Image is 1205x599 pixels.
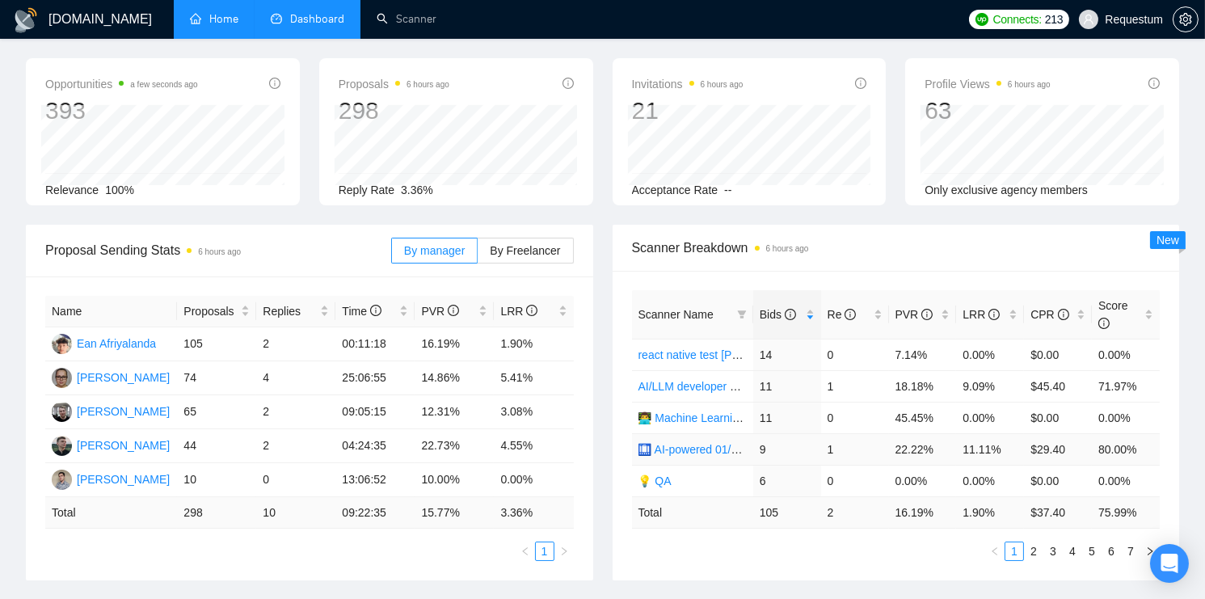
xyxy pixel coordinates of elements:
td: 14 [753,339,821,370]
a: VL[PERSON_NAME] [52,404,170,417]
time: a few seconds ago [130,80,197,89]
td: 44 [177,429,256,463]
td: 00:11:18 [335,327,415,361]
a: 7 [1122,542,1140,560]
span: Scanner Breakdown [632,238,1161,258]
div: 63 [925,95,1051,126]
span: Score [1098,299,1128,330]
li: Next Page [1140,542,1160,561]
button: left [516,542,535,561]
span: Dashboard [290,12,344,26]
th: Proposals [177,296,256,327]
span: Re [828,308,857,321]
span: Profile Views [925,74,1051,94]
span: Replies [263,302,317,320]
a: 4 [1064,542,1081,560]
a: 5 [1083,542,1101,560]
span: filter [737,310,747,319]
td: $29.40 [1024,433,1092,465]
td: 0 [256,463,335,497]
img: VL [52,402,72,422]
li: 1 [535,542,554,561]
time: 6 hours ago [1008,80,1051,89]
a: AI/LLM developer 01/10 changed end [638,380,828,393]
td: 0.00% [956,465,1024,496]
li: 3 [1043,542,1063,561]
td: 1 [821,370,889,402]
td: 2 [256,429,335,463]
td: 105 [177,327,256,361]
a: 6 [1102,542,1120,560]
li: 4 [1063,542,1082,561]
time: 6 hours ago [701,80,744,89]
td: 11 [753,402,821,433]
img: logo [13,7,39,33]
div: [PERSON_NAME] [77,437,170,454]
span: left [990,546,1000,556]
td: 2 [821,496,889,528]
span: Scanner Name [638,308,714,321]
li: 2 [1024,542,1043,561]
td: 45.45% [889,402,957,433]
div: Ean Afriyalanda [77,335,156,352]
td: 11.11% [956,433,1024,465]
span: Proposal Sending Stats [45,240,391,260]
button: left [985,542,1005,561]
li: Previous Page [985,542,1005,561]
td: 13:06:52 [335,463,415,497]
td: 10 [256,497,335,529]
span: info-circle [370,305,381,316]
span: info-circle [448,305,459,316]
span: info-circle [1148,78,1160,89]
span: filter [734,302,750,327]
td: 0.00% [956,402,1024,433]
td: 18.18% [889,370,957,402]
td: 1 [821,433,889,465]
img: AS [52,436,72,456]
a: homeHome [190,12,238,26]
img: IK [52,368,72,388]
div: Open Intercom Messenger [1150,544,1189,583]
td: 0.00% [889,465,957,496]
a: searchScanner [377,12,436,26]
li: 6 [1102,542,1121,561]
td: 4.55% [494,429,573,463]
th: Replies [256,296,335,327]
td: 0 [821,402,889,433]
div: 21 [632,95,744,126]
td: $0.00 [1024,402,1092,433]
span: By Freelancer [490,244,560,257]
span: info-circle [988,309,1000,320]
td: $0.00 [1024,339,1092,370]
td: 3.08% [494,395,573,429]
td: 0.00% [1092,339,1160,370]
td: 0 [821,465,889,496]
a: EAEan Afriyalanda [52,336,156,349]
div: [PERSON_NAME] [77,470,170,488]
td: $0.00 [1024,465,1092,496]
td: 2 [256,395,335,429]
span: right [559,546,569,556]
img: EA [52,334,72,354]
span: PVR [421,305,459,318]
span: PVR [895,308,933,321]
td: 4 [256,361,335,395]
span: New [1157,234,1179,247]
td: 14.86% [415,361,494,395]
td: 0.00% [1092,465,1160,496]
span: Connects: [993,11,1042,28]
img: BK [52,470,72,490]
div: [PERSON_NAME] [77,403,170,420]
span: info-circle [562,78,574,89]
li: Previous Page [516,542,535,561]
span: Relevance [45,183,99,196]
a: react native test [PERSON_NAME] 01/10 [638,348,846,361]
a: IK[PERSON_NAME] [52,370,170,383]
span: Invitations [632,74,744,94]
span: right [1145,546,1155,556]
td: 12.31% [415,395,494,429]
td: 2 [256,327,335,361]
span: dashboard [271,13,282,24]
span: Proposals [183,302,238,320]
span: setting [1173,13,1198,26]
